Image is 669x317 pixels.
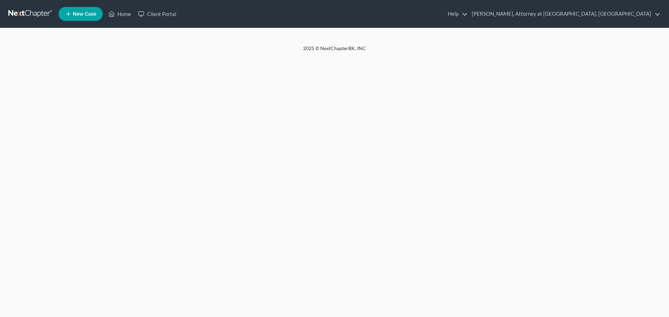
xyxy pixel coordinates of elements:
a: Home [105,8,134,20]
a: Client Portal [134,8,180,20]
div: 2025 © NextChapterBK, INC [136,45,533,57]
a: [PERSON_NAME], Attorney at [GEOGRAPHIC_DATA], [GEOGRAPHIC_DATA] [468,8,660,20]
a: Help [444,8,468,20]
new-legal-case-button: New Case [59,7,103,21]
